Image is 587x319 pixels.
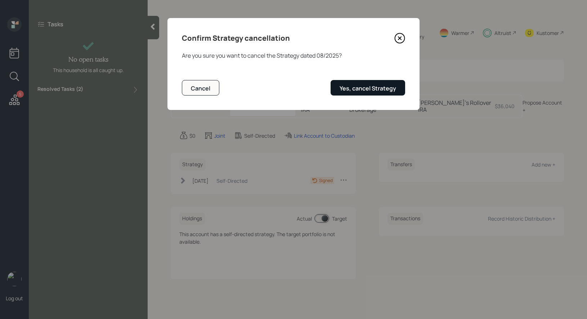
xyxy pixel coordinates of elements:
h4: Confirm Strategy cancellation [182,32,290,44]
button: Yes, cancel Strategy [331,80,405,96]
button: Cancel [182,80,219,96]
div: Are you sure you want to cancel the Strategy dated 08/2025 ? [182,51,405,60]
div: Yes, cancel Strategy [340,84,396,92]
div: Cancel [191,84,210,92]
